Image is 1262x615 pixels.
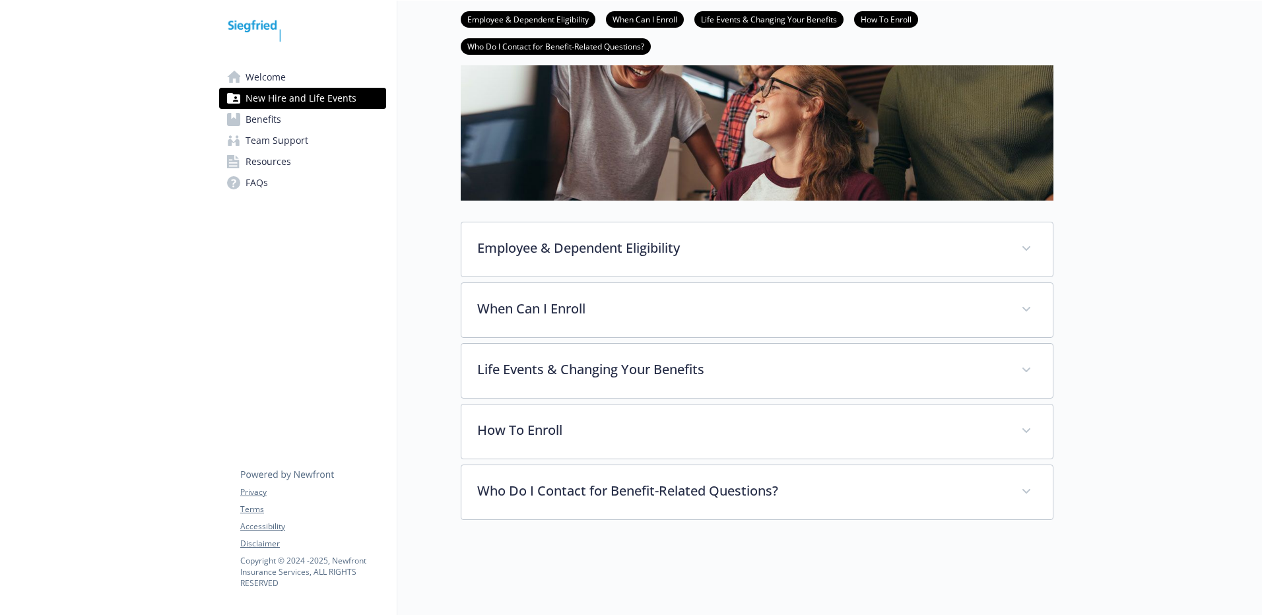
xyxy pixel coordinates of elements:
[461,283,1053,337] div: When Can I Enroll
[240,538,385,550] a: Disclaimer
[219,151,386,172] a: Resources
[854,13,918,25] a: How To Enroll
[246,109,281,130] span: Benefits
[246,172,268,193] span: FAQs
[219,88,386,109] a: New Hire and Life Events
[477,481,1005,501] p: Who Do I Contact for Benefit-Related Questions?
[240,486,385,498] a: Privacy
[219,172,386,193] a: FAQs
[246,88,356,109] span: New Hire and Life Events
[461,344,1053,398] div: Life Events & Changing Your Benefits
[477,299,1005,319] p: When Can I Enroll
[477,360,1005,379] p: Life Events & Changing Your Benefits
[246,67,286,88] span: Welcome
[461,465,1053,519] div: Who Do I Contact for Benefit-Related Questions?
[246,130,308,151] span: Team Support
[461,40,651,52] a: Who Do I Contact for Benefit-Related Questions?
[461,222,1053,276] div: Employee & Dependent Eligibility
[219,109,386,130] a: Benefits
[461,13,595,25] a: Employee & Dependent Eligibility
[461,405,1053,459] div: How To Enroll
[240,555,385,589] p: Copyright © 2024 - 2025 , Newfront Insurance Services, ALL RIGHTS RESERVED
[694,13,844,25] a: Life Events & Changing Your Benefits
[477,420,1005,440] p: How To Enroll
[246,151,291,172] span: Resources
[606,13,684,25] a: When Can I Enroll
[219,130,386,151] a: Team Support
[240,521,385,533] a: Accessibility
[240,503,385,515] a: Terms
[219,67,386,88] a: Welcome
[477,238,1005,258] p: Employee & Dependent Eligibility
